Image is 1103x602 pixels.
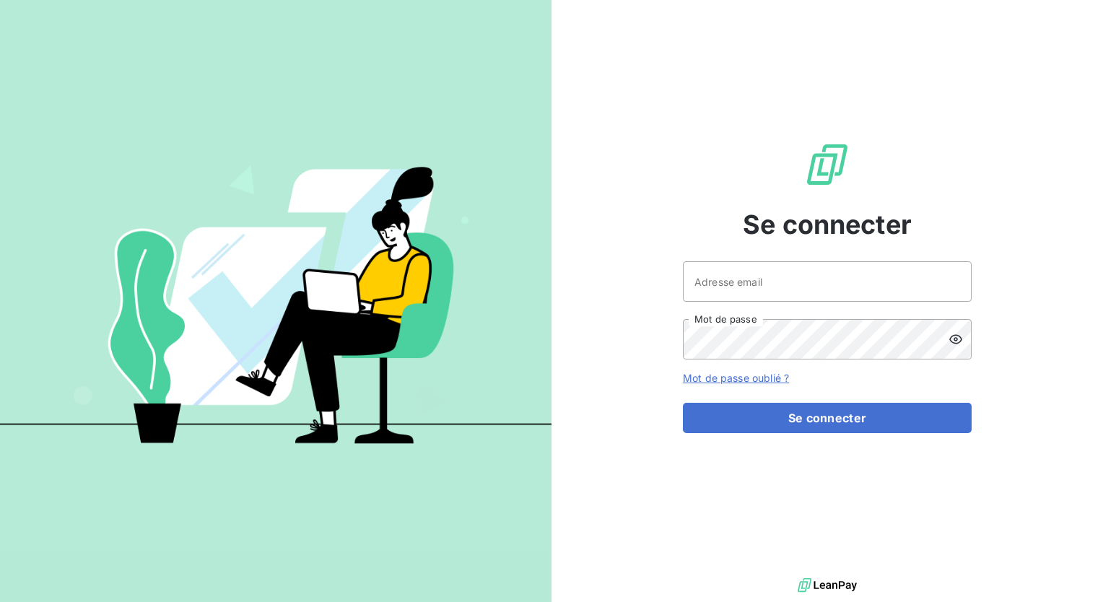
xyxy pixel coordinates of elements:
[743,205,912,244] span: Se connecter
[804,141,850,188] img: Logo LeanPay
[798,575,857,596] img: logo
[683,372,789,384] a: Mot de passe oublié ?
[683,403,972,433] button: Se connecter
[683,261,972,302] input: placeholder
